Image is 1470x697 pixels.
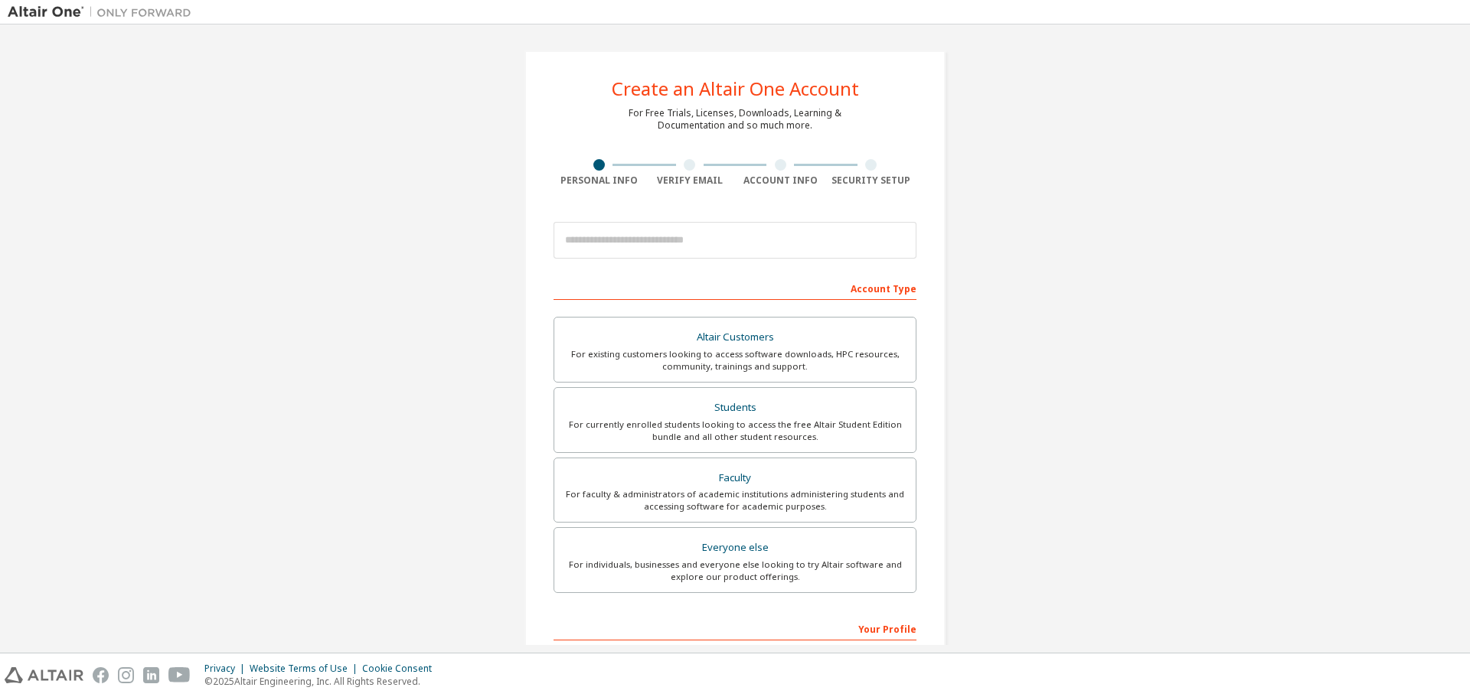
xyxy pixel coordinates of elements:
img: instagram.svg [118,667,134,683]
div: For Free Trials, Licenses, Downloads, Learning & Documentation and so much more. [629,107,841,132]
div: Personal Info [554,174,645,187]
img: facebook.svg [93,667,109,683]
div: Security Setup [826,174,917,187]
div: Privacy [204,663,250,675]
img: Altair One [8,5,199,20]
div: Website Terms of Use [250,663,362,675]
p: © 2025 Altair Engineering, Inc. All Rights Reserved. [204,675,441,688]
img: linkedin.svg [143,667,159,683]
div: Your Profile [554,616,916,640]
div: Cookie Consent [362,663,441,675]
div: Create an Altair One Account [612,80,859,98]
div: Verify Email [645,174,736,187]
div: Faculty [563,467,906,489]
div: For existing customers looking to access software downloads, HPC resources, community, trainings ... [563,348,906,373]
img: altair_logo.svg [5,667,83,683]
div: Account Info [735,174,826,187]
div: For faculty & administrators of academic institutions administering students and accessing softwa... [563,488,906,513]
img: youtube.svg [168,667,191,683]
div: Everyone else [563,537,906,559]
div: Account Type [554,275,916,300]
div: For individuals, businesses and everyone else looking to try Altair software and explore our prod... [563,559,906,583]
div: Altair Customers [563,327,906,348]
div: Students [563,397,906,419]
div: For currently enrolled students looking to access the free Altair Student Edition bundle and all ... [563,419,906,443]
